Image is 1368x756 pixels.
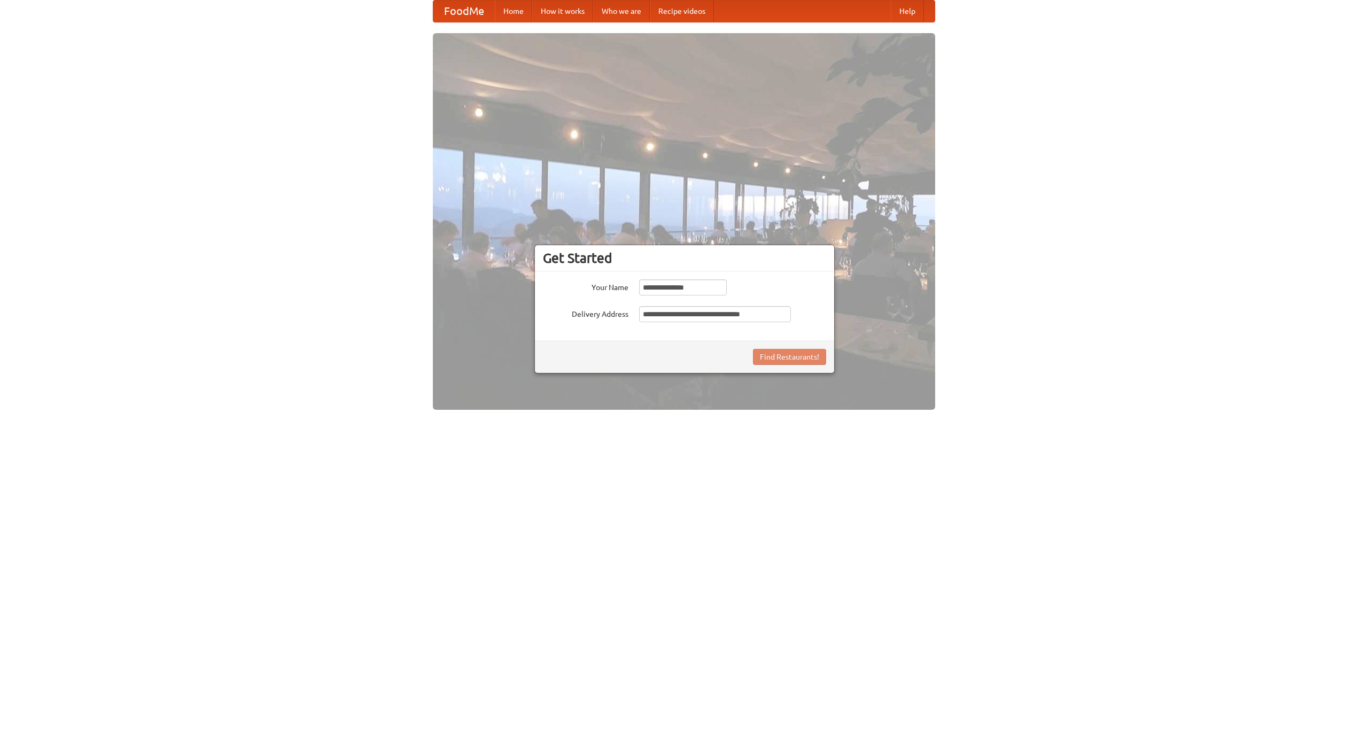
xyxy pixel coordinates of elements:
a: How it works [532,1,593,22]
a: Home [495,1,532,22]
a: Help [891,1,924,22]
a: FoodMe [433,1,495,22]
button: Find Restaurants! [753,349,826,365]
h3: Get Started [543,250,826,266]
a: Who we are [593,1,650,22]
a: Recipe videos [650,1,714,22]
label: Your Name [543,279,628,293]
label: Delivery Address [543,306,628,319]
